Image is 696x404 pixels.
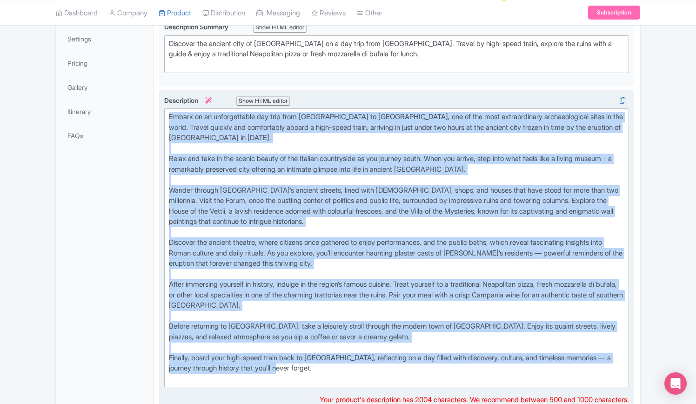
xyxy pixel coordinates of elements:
[253,23,307,33] div: Show HTML editor
[588,6,640,20] a: Subscription
[58,28,151,49] a: Settings
[58,53,151,74] a: Pricing
[169,112,624,384] div: Embark on an unforgettable day trip from [GEOGRAPHIC_DATA] to [GEOGRAPHIC_DATA], one of the most ...
[58,77,151,98] a: Gallery
[58,101,151,122] a: Itinerary
[164,96,213,104] span: Description
[664,372,687,395] div: Open Intercom Messenger
[58,125,151,146] a: FAQs
[236,96,290,106] div: Show HTML editor
[164,23,230,31] span: Description Summary
[169,39,624,70] div: Discover the ancient city of [GEOGRAPHIC_DATA] on a day trip from [GEOGRAPHIC_DATA]. Travel by hi...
